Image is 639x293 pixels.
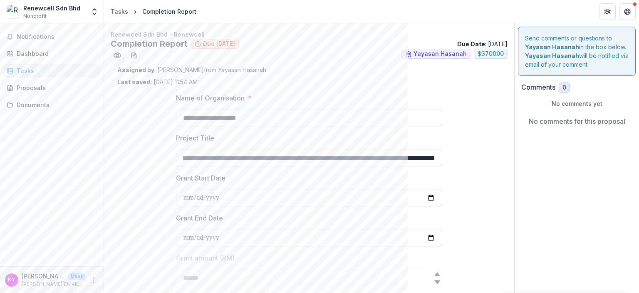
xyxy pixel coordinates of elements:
p: Renewcell Sdn Bhd - Renewcell [111,30,508,39]
nav: breadcrumb [107,5,200,18]
a: Proposals [3,81,100,95]
button: Notifications [3,30,100,43]
p: [PERSON_NAME] [22,272,65,280]
div: Nur Muhammad Najmi bin Yusran [8,277,15,283]
p: Grant Start Date [176,173,225,183]
p: Grant End Date [176,213,223,223]
h2: Comments [521,83,555,91]
strong: Due Date [457,40,485,48]
span: Notifications [17,33,97,40]
span: 0 [562,84,566,91]
img: Renewcell Sdn Bhd [7,5,20,18]
div: Proposals [17,83,94,92]
button: Get Help [619,3,636,20]
a: Tasks [3,64,100,78]
p: No comments for this proposal [529,116,625,126]
div: Renewcell Sdn Bhd [23,4,80,13]
strong: Yayasan Hasanah [525,52,579,59]
p: : [PERSON_NAME] from Yayasan Hasanah [117,65,501,74]
p: No comments yet [521,99,632,108]
button: Preview 3f1acc7e-e9d9-43c3-9ffc-98ffac438c01.pdf [111,49,124,62]
span: Nonprofit [23,13,47,20]
div: Dashboard [17,49,94,58]
button: Open entity switcher [89,3,100,20]
div: Completion Report [142,7,196,16]
p: Project Title [176,133,214,143]
p: Name of Organisation [176,93,245,103]
p: : [DATE] [457,40,508,48]
p: [PERSON_NAME][EMAIL_ADDRESS][DOMAIN_NAME] [22,280,85,288]
strong: Last saved: [117,78,152,85]
p: User [68,273,85,280]
a: Dashboard [3,47,100,60]
h2: Completion Report [111,39,188,49]
div: Documents [17,100,94,109]
strong: Yayasan Hasanah [525,43,579,50]
a: Documents [3,98,100,112]
button: download-word-button [127,49,141,62]
button: Partners [599,3,616,20]
span: $ 370000 [478,50,504,58]
span: Due [DATE] [203,40,235,48]
a: Tasks [107,5,131,18]
strong: Assigned by [117,66,154,73]
button: More [89,275,99,285]
div: Tasks [111,7,128,16]
p: [DATE] 11:54 AM [117,78,198,86]
p: Grant amount (RM) : [176,253,238,263]
div: Tasks [17,66,94,75]
div: Send comments or questions to in the box below. will be notified via email of your comment. [518,27,636,76]
span: Yayasan Hasanah [414,50,467,58]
